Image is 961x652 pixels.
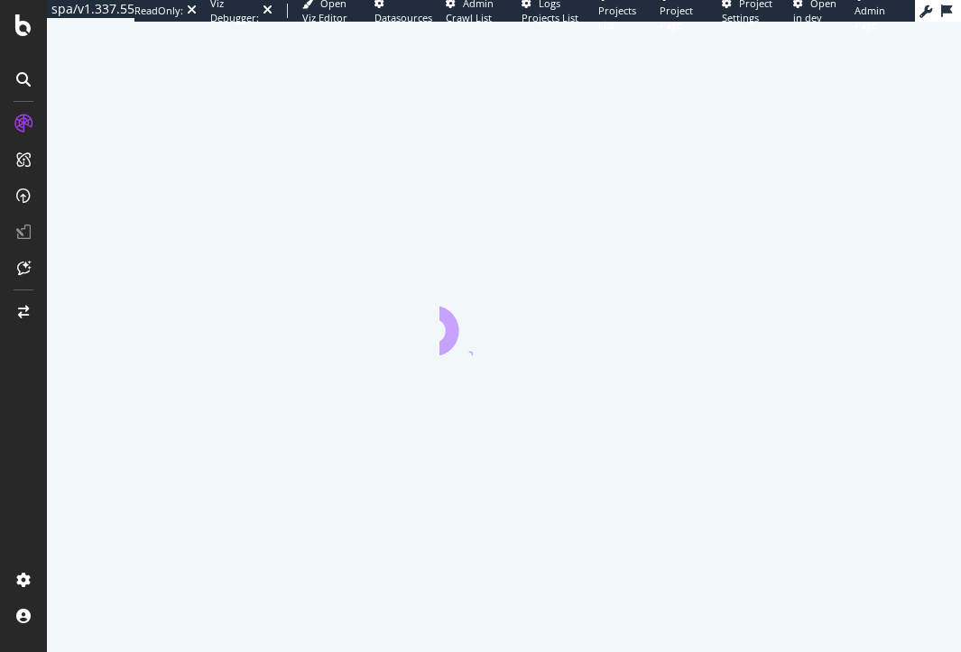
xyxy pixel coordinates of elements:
div: ReadOnly: [134,4,183,18]
span: Datasources [374,11,432,24]
div: animation [439,290,569,355]
span: Projects List [598,4,636,32]
span: Admin Page [855,4,885,32]
span: Project Page [660,4,693,32]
